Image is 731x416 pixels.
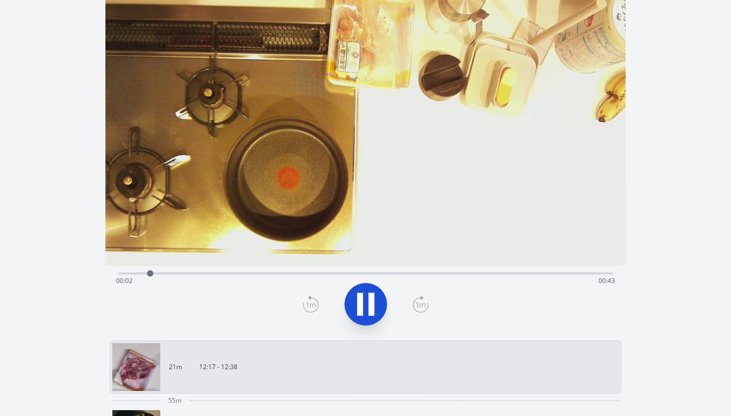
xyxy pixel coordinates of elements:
[112,343,160,391] img: 250826031821_thumb.jpeg
[598,276,615,285] span: 00:43
[116,276,133,285] span: 00:02
[199,363,237,371] p: 12:17 - 12:38
[169,363,182,371] p: 21m
[168,396,182,405] span: 55m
